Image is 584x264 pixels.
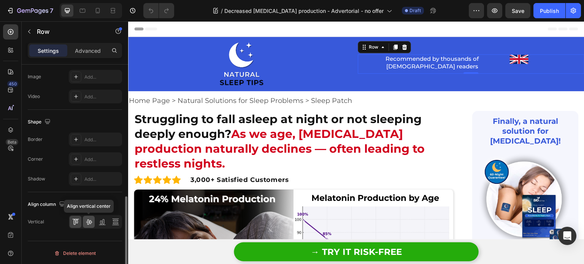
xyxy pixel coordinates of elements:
img: Alt Image [349,131,446,229]
div: 450 [7,81,18,87]
h2: Finally, a natural solution for [MEDICAL_DATA]! [349,94,446,125]
div: Video [28,93,40,100]
div: Row [239,22,252,29]
p: 3,000+ Satisfied Customers [62,154,324,163]
div: Delete element [54,249,96,258]
div: Open Intercom Messenger [558,227,576,245]
div: Add... [84,156,120,163]
div: Add... [84,93,120,100]
p: → TRY IT RISK-FREE [182,224,274,237]
div: Add... [84,74,120,81]
h2: Struggling to fall asleep at night or not sleeping deeply enough? [6,90,325,150]
button: 7 [3,3,57,18]
p: Settings [38,47,59,55]
div: Publish [540,7,559,15]
button: Delete element [28,247,122,259]
div: Border [28,136,43,143]
span: Save [512,8,524,14]
button: Save [505,3,530,18]
span: / [221,7,223,15]
div: Vertical [28,218,44,225]
iframe: Design area [128,21,584,264]
div: Shape [28,117,52,127]
div: Corner [28,156,43,163]
h2: Recommended by thousands of [DEMOGRAPHIC_DATA] readers [230,33,379,49]
div: Align column [28,199,67,210]
button: Publish [533,3,565,18]
p: 7 [50,6,53,15]
div: Image [28,73,41,80]
p: Row [37,27,102,36]
a: → TRY IT RISK-FREE [106,221,351,240]
div: Undo/Redo [143,3,174,18]
div: Add... [84,176,120,183]
span: As we age, [MEDICAL_DATA] production naturally declines — often leading to restless nights. [6,106,297,149]
div: Add... [84,136,120,143]
div: Shadow [28,175,45,182]
p: Advanced [75,47,101,55]
div: Beta [6,139,18,145]
span: Decreased [MEDICAL_DATA] production - Advertorial - no offer [224,7,384,15]
img: gempages_585736000399999773-c92c3476-d06e-44a0-ba1b-4aac854c87cb.png [382,33,400,43]
span: Draft [409,7,421,14]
